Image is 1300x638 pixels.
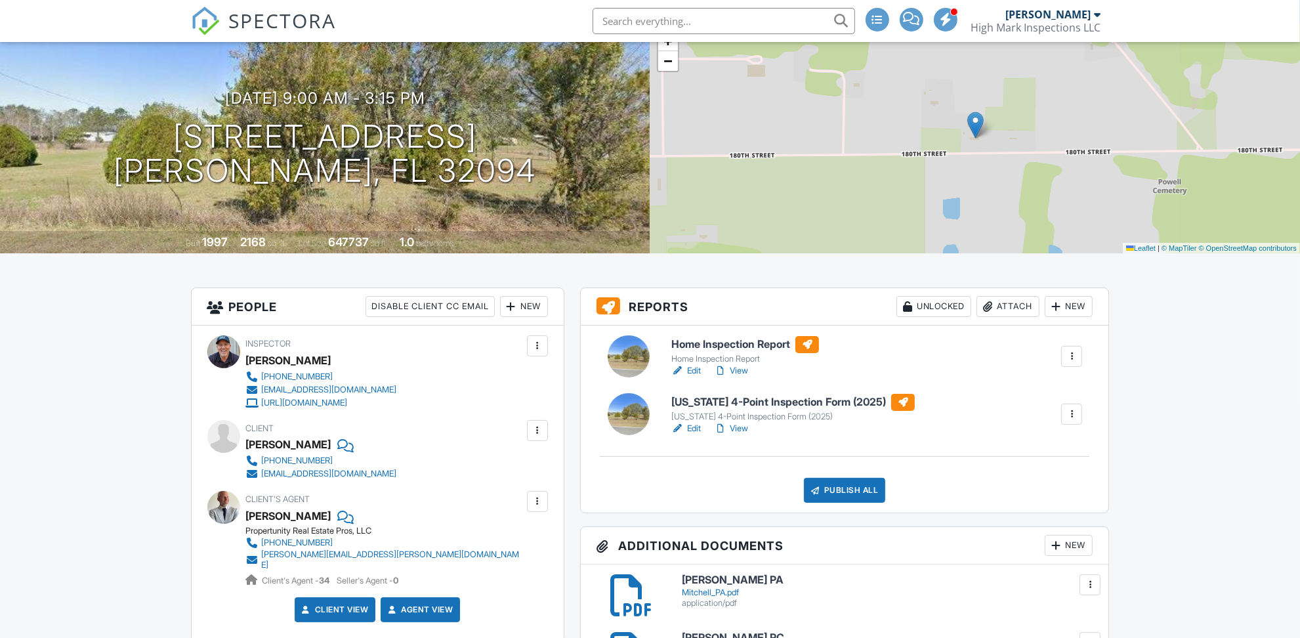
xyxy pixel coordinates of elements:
div: [URL][DOMAIN_NAME] [262,398,348,408]
div: 647737 [328,235,369,249]
span: SPECTORA [229,7,337,34]
span: | [1158,244,1160,252]
a: Client View [299,603,369,616]
div: 1997 [202,235,228,249]
span: Client [246,423,274,433]
div: High Mark Inspections LLC [971,21,1101,34]
div: 2168 [240,235,266,249]
a: [PERSON_NAME] PA Mitchell_PA.pdf application/pdf [682,574,1093,608]
a: [PERSON_NAME][EMAIL_ADDRESS][PERSON_NAME][DOMAIN_NAME] [246,549,524,570]
div: Propertunity Real Estate Pros, LLC [246,526,534,536]
div: [PERSON_NAME] [246,351,331,370]
a: [EMAIL_ADDRESS][DOMAIN_NAME] [246,383,397,396]
div: [EMAIL_ADDRESS][DOMAIN_NAME] [262,385,397,395]
h6: Home Inspection Report [671,336,819,353]
div: [PHONE_NUMBER] [262,456,333,466]
a: [URL][DOMAIN_NAME] [246,396,397,410]
a: View [714,422,748,435]
img: The Best Home Inspection Software - Spectora [191,7,220,35]
div: [PHONE_NUMBER] [262,538,333,548]
img: Marker [967,112,984,138]
a: [PERSON_NAME] [246,506,331,526]
span: Built [186,238,200,248]
span: Client's Agent - [262,576,332,585]
h3: Reports [581,288,1109,326]
span: bathrooms [416,238,453,248]
a: [PHONE_NUMBER] [246,454,397,467]
a: © MapTiler [1162,244,1197,252]
a: Home Inspection Report Home Inspection Report [671,336,819,365]
div: [PERSON_NAME] [246,435,331,454]
h3: Additional Documents [581,527,1109,564]
div: Disable Client CC Email [366,296,495,317]
strong: 34 [320,576,330,585]
div: Mitchell_PA.pdf [682,587,1093,598]
a: Agent View [385,603,453,616]
span: sq.ft. [371,238,387,248]
a: © OpenStreetMap contributors [1199,244,1297,252]
div: New [1045,535,1093,556]
div: [PERSON_NAME][EMAIL_ADDRESS][PERSON_NAME][DOMAIN_NAME] [262,549,524,570]
input: Search everything... [593,8,855,34]
a: Leaflet [1126,244,1156,252]
a: [US_STATE] 4-Point Inspection Form (2025) [US_STATE] 4-Point Inspection Form (2025) [671,394,915,423]
h3: People [192,288,564,326]
div: [PHONE_NUMBER] [262,372,333,382]
h3: [DATE] 9:00 am - 3:15 pm [225,89,425,107]
div: New [500,296,548,317]
a: [EMAIL_ADDRESS][DOMAIN_NAME] [246,467,397,480]
div: New [1045,296,1093,317]
div: Publish All [804,478,886,503]
div: [EMAIL_ADDRESS][DOMAIN_NAME] [262,469,397,479]
h6: [US_STATE] 4-Point Inspection Form (2025) [671,394,915,411]
div: Home Inspection Report [671,354,819,364]
h6: [PERSON_NAME] PA [682,574,1093,586]
a: [PHONE_NUMBER] [246,536,524,549]
a: [PHONE_NUMBER] [246,370,397,383]
span: − [663,53,672,69]
h1: [STREET_ADDRESS] [PERSON_NAME], FL 32094 [114,119,536,189]
a: View [714,364,748,377]
span: Client's Agent [246,494,310,504]
span: sq. ft. [268,238,286,248]
div: Attach [976,296,1039,317]
div: 1.0 [400,235,414,249]
div: [US_STATE] 4-Point Inspection Form (2025) [671,412,915,422]
span: Lot Size [299,238,326,248]
div: application/pdf [682,598,1093,608]
strong: 0 [394,576,399,585]
span: Seller's Agent - [337,576,399,585]
a: SPECTORA [191,18,337,45]
a: Edit [671,422,701,435]
div: Unlocked [896,296,971,317]
a: Edit [671,364,701,377]
div: [PERSON_NAME] [1006,8,1091,21]
span: Inspector [246,339,291,349]
a: Zoom out [658,51,678,71]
